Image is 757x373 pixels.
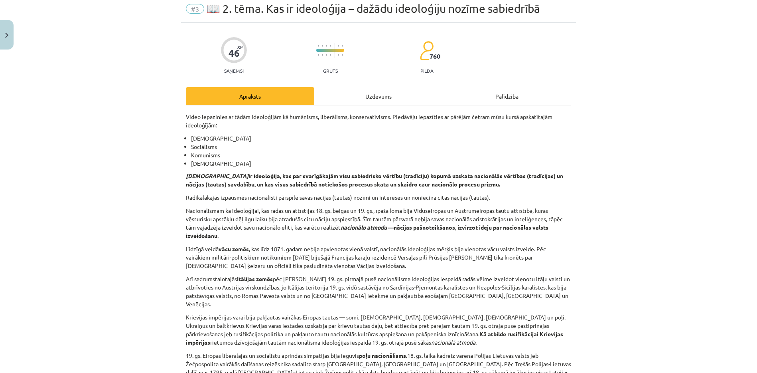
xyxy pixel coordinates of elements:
[186,275,571,308] p: Arī sadrumstalotajās pēc [PERSON_NAME] 19. gs. pirmajā pusē nacionālisma ideoloģijas iespaidā rad...
[420,68,433,73] p: pilda
[341,224,387,231] i: nacionālo atmodu
[191,143,571,151] li: Sociālisms
[191,159,571,168] li: [DEMOGRAPHIC_DATA]
[326,45,327,47] img: icon-short-line-57e1e144782c952c97e751825c79c345078a6d821885a25fce030b3d8c18986b.svg
[229,48,240,59] div: 46
[186,206,571,240] p: Nacionālismam kā ideoloģijai, kas radās un attīstījās 18. gs. beigās un 19. gs., īpaša loma bija ...
[237,45,242,49] span: XP
[322,54,323,56] img: icon-short-line-57e1e144782c952c97e751825c79c345078a6d821885a25fce030b3d8c18986b.svg
[338,45,339,47] img: icon-short-line-57e1e144782c952c97e751825c79c345078a6d821885a25fce030b3d8c18986b.svg
[443,87,571,105] div: Palīdzība
[186,113,571,129] p: Video iepazinies ar tādām ideoloģijām kā humānisms, liberālisms, konservatīvisms. Piedāvāju iepaz...
[186,172,563,188] b: ir ideoloģija, kas par svarīgākajām visu sabiedrisko vērtību (tradīciju) kopumā uzskata nacionālā...
[237,275,273,282] b: Itālijas zemēs
[342,45,343,47] img: icon-short-line-57e1e144782c952c97e751825c79c345078a6d821885a25fce030b3d8c18986b.svg
[186,313,571,347] p: Krievijas impērijas varai bija pakļautas vairākas Eiropas tautas — somi, [DEMOGRAPHIC_DATA], [DEM...
[334,43,335,58] img: icon-long-line-d9ea69661e0d244f92f715978eff75569469978d946b2353a9bb055b3ed8787d.svg
[342,54,343,56] img: icon-short-line-57e1e144782c952c97e751825c79c345078a6d821885a25fce030b3d8c18986b.svg
[326,54,327,56] img: icon-short-line-57e1e144782c952c97e751825c79c345078a6d821885a25fce030b3d8c18986b.svg
[186,87,314,105] div: Apraksts
[330,45,331,47] img: icon-short-line-57e1e144782c952c97e751825c79c345078a6d821885a25fce030b3d8c18986b.svg
[420,41,434,61] img: students-c634bb4e5e11cddfef0936a35e636f08e4e9abd3cc4e673bd6f9a4125e45ecb1.svg
[186,193,571,202] p: Radikālākajās izpausmēs nacionālisti pārspīlē savas nācijas (tautas) nozīmi un intereses un nonie...
[318,45,319,47] img: icon-short-line-57e1e144782c952c97e751825c79c345078a6d821885a25fce030b3d8c18986b.svg
[338,54,339,56] img: icon-short-line-57e1e144782c952c97e751825c79c345078a6d821885a25fce030b3d8c18986b.svg
[323,68,338,73] p: Grūts
[221,68,247,73] p: Saņemsi
[322,45,323,47] img: icon-short-line-57e1e144782c952c97e751825c79c345078a6d821885a25fce030b3d8c18986b.svg
[430,53,440,60] span: 760
[330,54,331,56] img: icon-short-line-57e1e144782c952c97e751825c79c345078a6d821885a25fce030b3d8c18986b.svg
[186,172,248,179] i: [DEMOGRAPHIC_DATA]
[186,4,204,14] span: #3
[191,151,571,159] li: Komunisms
[314,87,443,105] div: Uzdevums
[206,2,540,15] span: 📖 2. tēma. Kas ir ideoloģija – dažādu ideoloģiju nozīme sabiedrībā
[388,224,394,231] strong: —
[5,33,8,38] img: icon-close-lesson-0947bae3869378f0d4975bcd49f059093ad1ed9edebbc8119c70593378902aed.svg
[219,245,249,252] b: vācu zemēs
[359,352,407,359] b: poļu nacionālisms.
[318,54,319,56] img: icon-short-line-57e1e144782c952c97e751825c79c345078a6d821885a25fce030b3d8c18986b.svg
[191,134,571,143] li: [DEMOGRAPHIC_DATA]
[186,245,571,270] p: Līdzīgā veidā , kas līdz 1871. gadam nebija apvienotas vienā valstī, nacionālās ideoloģijas mērķi...
[431,339,475,346] i: nacionālā atmoda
